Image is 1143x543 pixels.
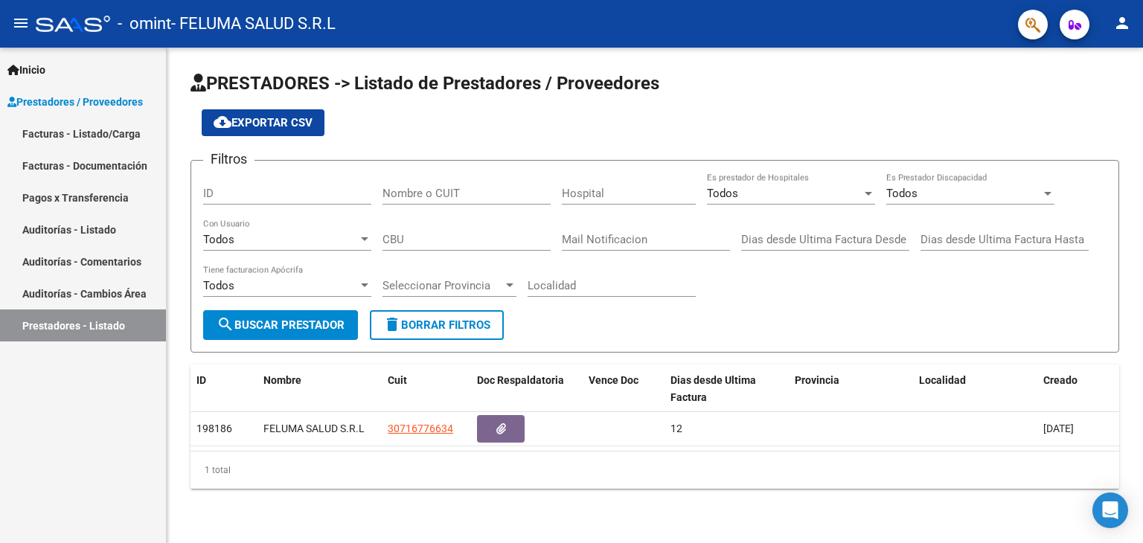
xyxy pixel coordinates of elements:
[670,374,756,403] span: Dias desde Ultima Factura
[257,364,382,414] datatable-header-cell: Nombre
[203,279,234,292] span: Todos
[196,422,232,434] span: 198186
[1113,14,1131,32] mat-icon: person
[263,420,376,437] div: FELUMA SALUD S.R.L
[263,374,301,386] span: Nombre
[370,310,504,340] button: Borrar Filtros
[477,374,564,386] span: Doc Respaldatoria
[1037,364,1119,414] datatable-header-cell: Creado
[583,364,665,414] datatable-header-cell: Vence Doc
[190,73,659,94] span: PRESTADORES -> Listado de Prestadores / Proveedores
[382,364,471,414] datatable-header-cell: Cuit
[382,279,503,292] span: Seleccionar Provincia
[217,315,234,333] mat-icon: search
[919,374,966,386] span: Localidad
[203,233,234,246] span: Todos
[1043,422,1074,434] span: [DATE]
[707,187,738,200] span: Todos
[383,315,401,333] mat-icon: delete
[471,364,583,414] datatable-header-cell: Doc Respaldatoria
[7,94,143,110] span: Prestadores / Proveedores
[190,452,1119,489] div: 1 total
[1092,492,1128,528] div: Open Intercom Messenger
[1043,374,1078,386] span: Creado
[665,364,789,414] datatable-header-cell: Dias desde Ultima Factura
[214,116,313,129] span: Exportar CSV
[203,310,358,340] button: Buscar Prestador
[383,318,490,332] span: Borrar Filtros
[202,109,324,136] button: Exportar CSV
[388,374,407,386] span: Cuit
[589,374,638,386] span: Vence Doc
[886,187,918,200] span: Todos
[217,318,345,332] span: Buscar Prestador
[913,364,1037,414] datatable-header-cell: Localidad
[214,113,231,131] mat-icon: cloud_download
[203,149,254,170] h3: Filtros
[388,422,453,434] span: 30716776634
[190,364,257,414] datatable-header-cell: ID
[171,7,336,40] span: - FELUMA SALUD S.R.L
[795,374,839,386] span: Provincia
[196,374,206,386] span: ID
[789,364,913,414] datatable-header-cell: Provincia
[670,422,682,434] span: 12
[7,62,45,78] span: Inicio
[12,14,30,32] mat-icon: menu
[118,7,171,40] span: - omint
